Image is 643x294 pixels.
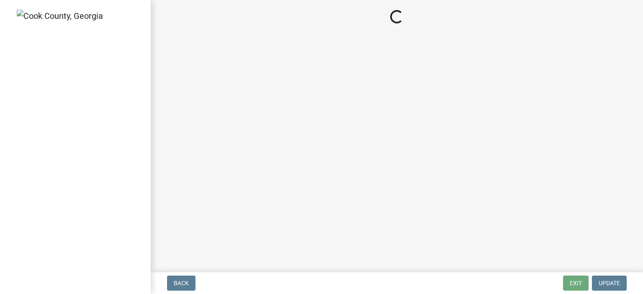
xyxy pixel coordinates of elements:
[592,276,627,291] button: Update
[174,280,189,286] span: Back
[563,276,589,291] button: Exit
[17,10,103,22] img: Cook County, Georgia
[167,276,195,291] button: Back
[599,280,620,286] span: Update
